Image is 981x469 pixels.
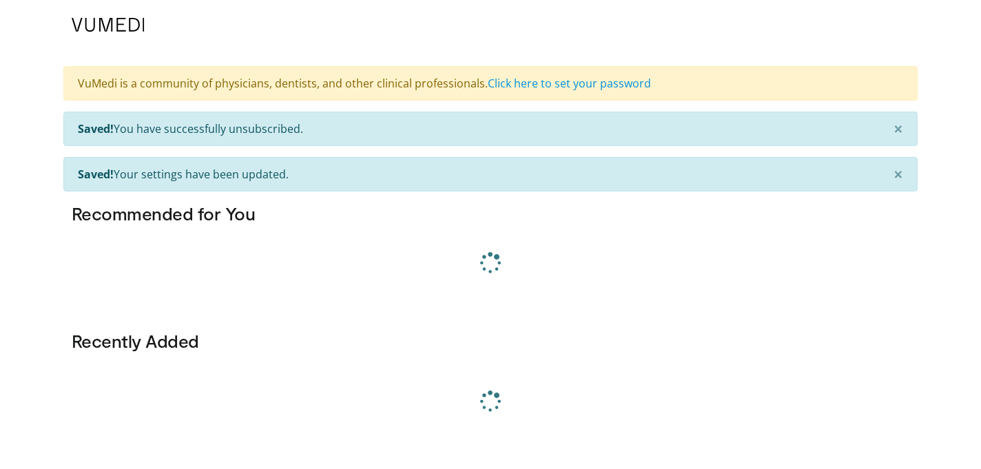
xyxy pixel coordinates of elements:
h3: Recommended for You [72,202,909,225]
h3: Recently Added [72,330,909,352]
img: VuMedi Logo [72,18,145,32]
strong: Saved! [78,121,114,136]
strong: Saved! [78,167,114,182]
div: Your settings have been updated. [63,157,918,191]
a: Click here to set your password [488,76,651,91]
div: VuMedi is a community of physicians, dentists, and other clinical professionals. [63,66,918,101]
button: × [880,112,917,145]
button: × [880,158,917,191]
div: You have successfully unsubscribed. [63,112,918,146]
